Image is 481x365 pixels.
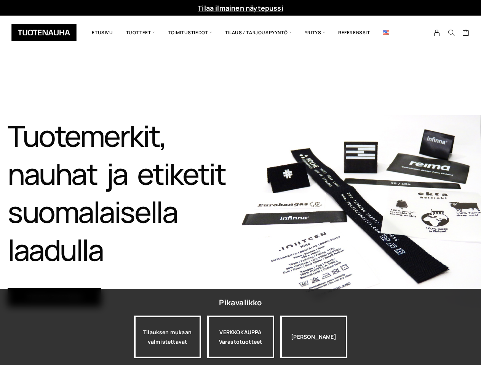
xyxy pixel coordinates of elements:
[219,21,298,44] span: Tilaus / Tarjouspyyntö
[383,30,389,35] img: English
[120,21,161,44] span: Tuotteet
[198,3,283,13] a: Tilaa ilmainen näytepussi
[161,21,219,44] span: Toimitustiedot
[207,316,274,358] a: VERKKOKAUPPAVarastotuotteet
[8,288,101,307] a: Tutustu tuotteisiin
[8,117,241,269] h1: Tuotemerkit, nauhat ja etiketit suomalaisella laadulla​
[85,21,119,44] a: Etusivu
[332,21,377,44] a: Referenssit
[134,316,201,358] a: Tilauksen mukaan valmistettavat
[207,316,274,358] div: VERKKOKAUPPA Varastotuotteet
[219,296,262,309] div: Pikavalikko
[462,29,470,38] a: Cart
[298,21,332,44] span: Yritys
[430,29,444,36] a: My Account
[11,24,77,41] img: Tuotenauha Oy
[444,29,459,36] button: Search
[280,316,347,358] div: [PERSON_NAME]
